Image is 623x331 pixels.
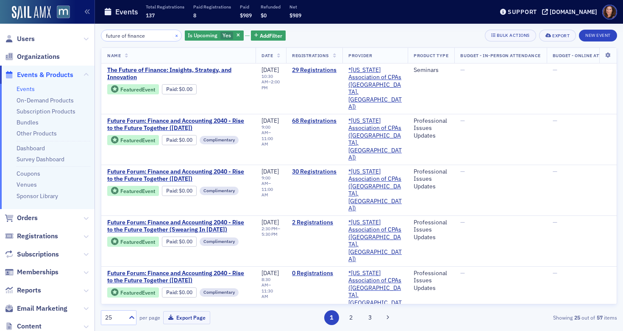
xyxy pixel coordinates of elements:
[107,219,250,234] span: Future Forum: Finance and Accounting 2040 - Rise to the Future Together (Swearing In 2025)
[348,52,372,58] span: Provider
[166,86,177,92] a: Paid
[289,4,301,10] p: Net
[173,31,181,39] button: ×
[107,237,159,247] div: Featured Event
[251,30,286,41] button: AddFilter
[107,168,250,183] a: Future Forum: Finance and Accounting 2040 - Rise to the Future Together ([DATE])
[550,8,597,16] div: [DOMAIN_NAME]
[179,289,192,295] span: $0.00
[292,168,337,176] a: 30 Registrations
[348,168,402,212] a: *[US_STATE] Association of CPAs ([GEOGRAPHIC_DATA], [GEOGRAPHIC_DATA])
[17,322,42,331] span: Content
[107,270,250,284] a: Future Forum: Finance and Accounting 2040 - Rise to the Future Together ([DATE])
[120,138,155,143] div: Featured Event
[17,250,59,259] span: Subscriptions
[17,70,73,80] span: Events & Products
[348,270,402,314] span: *Maryland Association of CPAs (Timonium, MD)
[120,189,155,193] div: Featured Event
[460,168,465,175] span: —
[5,322,42,331] a: Content
[115,7,138,17] h1: Events
[105,313,124,322] div: 25
[348,66,402,111] span: *Maryland Association of CPAs (Timonium, MD)
[261,175,280,198] div: –
[348,219,402,263] a: *[US_STATE] Association of CPAs ([GEOGRAPHIC_DATA], [GEOGRAPHIC_DATA])
[579,30,617,41] button: New Event
[261,12,267,19] span: $0
[162,287,197,298] div: Paid: 0 - $0
[200,136,239,144] div: Complimentary
[166,238,177,245] a: Paid
[17,232,58,241] span: Registrations
[261,175,270,186] time: 9:00 AM
[200,288,239,297] div: Complimentary
[139,314,160,321] label: per page
[107,117,250,132] a: Future Forum: Finance and Accounting 2040 - Rise to the Future Together ([DATE])
[162,237,197,247] div: Paid: 5 - $0
[17,119,39,126] a: Bundles
[17,213,38,223] span: Orders
[292,117,337,125] a: 68 Registrations
[553,66,557,74] span: —
[261,52,273,58] span: Date
[573,314,581,321] strong: 25
[12,6,51,19] a: SailAMX
[553,168,557,175] span: —
[17,155,64,163] a: Survey Dashboard
[348,219,402,263] span: *Maryland Association of CPAs (Timonium, MD)
[17,192,58,200] a: Sponsor Library
[17,286,41,295] span: Reports
[162,186,197,196] div: Paid: 35 - $0
[166,238,179,245] span: :
[146,12,155,19] span: 137
[539,30,576,41] button: Export
[5,304,67,313] a: Email Marketing
[261,218,279,226] span: [DATE]
[324,310,339,325] button: 1
[5,286,41,295] a: Reports
[57,6,70,19] img: SailAMX
[553,269,557,277] span: —
[261,79,280,90] time: 2:00 PM
[166,188,179,194] span: :
[261,117,279,124] span: [DATE]
[292,66,337,74] a: 29 Registrations
[107,66,250,81] a: The Future of Finance: Insights, Strategy, and Innovation
[5,268,58,277] a: Memberships
[595,314,604,321] strong: 57
[5,213,38,223] a: Orders
[120,87,155,92] div: Featured Event
[162,135,197,145] div: Paid: 72 - $0
[17,304,67,313] span: Email Marketing
[348,117,402,162] a: *[US_STATE] Association of CPAs ([GEOGRAPHIC_DATA], [GEOGRAPHIC_DATA])
[5,232,58,241] a: Registrations
[553,117,557,124] span: —
[107,186,159,196] div: Featured Event
[363,310,378,325] button: 3
[261,231,278,237] time: 5:30 PM
[120,240,155,244] div: Featured Event
[261,74,280,90] div: –
[107,84,159,95] div: Featured Event
[508,8,537,16] div: Support
[166,289,177,295] a: Paid
[348,117,402,162] span: *Maryland Association of CPAs (Timonium, MD)
[261,4,281,10] p: Refunded
[414,66,448,74] div: Seminars
[166,188,177,194] a: Paid
[17,34,35,44] span: Users
[200,187,239,195] div: Complimentary
[542,9,600,15] button: [DOMAIN_NAME]
[5,34,35,44] a: Users
[579,31,617,39] a: New Event
[51,6,70,20] a: View Homepage
[292,270,337,277] a: 0 Registrations
[17,85,35,93] a: Events
[107,219,250,234] a: Future Forum: Finance and Accounting 2040 - Rise to the Future Together (Swearing In [DATE])
[414,52,448,58] span: Product Type
[17,52,60,61] span: Organizations
[289,12,301,19] span: $989
[414,168,448,190] div: Professional Issues Updates
[414,117,448,140] div: Professional Issues Updates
